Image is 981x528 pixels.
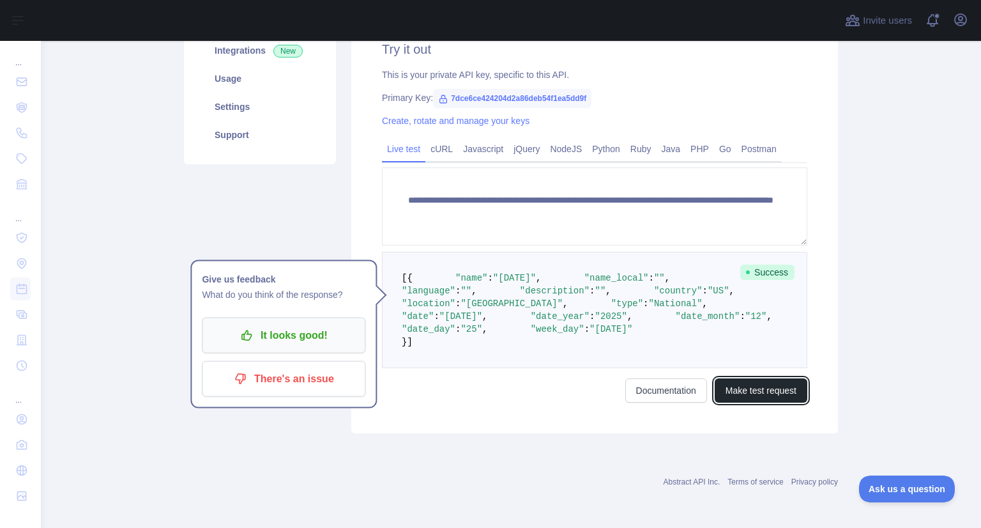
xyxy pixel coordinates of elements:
span: "description" [520,286,589,296]
span: "US" [708,286,729,296]
span: : [589,286,595,296]
a: Documentation [625,378,707,403]
span: , [703,299,708,309]
span: [ [402,273,407,283]
span: "" [460,286,471,296]
span: "" [595,286,605,296]
span: : [589,311,595,322]
span: , [482,311,487,322]
span: : [487,273,492,283]
span: : [740,311,745,322]
span: , [536,273,541,283]
span: , [665,273,670,283]
a: Postman [736,139,782,159]
span: ] [407,337,412,347]
span: "2025" [595,311,627,322]
span: Invite users [863,13,912,28]
span: "[DATE]" [493,273,536,283]
span: "12" [745,311,767,322]
button: Invite users [842,10,915,31]
span: : [434,311,439,322]
span: "date_day" [402,324,455,334]
span: : [455,286,460,296]
a: NodeJS [545,139,587,159]
span: , [766,311,772,322]
a: Live test [382,139,425,159]
a: Settings [199,93,321,121]
a: Create, rotate and manage your keys [382,116,529,126]
span: } [402,337,407,347]
span: "name" [455,273,487,283]
span: : [703,286,708,296]
div: Primary Key: [382,91,807,104]
a: Integrations New [199,36,321,65]
span: "type" [611,299,643,309]
span: "date" [402,311,434,322]
p: It looks good! [211,325,356,346]
span: "[DATE]" [439,311,482,322]
span: { [407,273,412,283]
span: , [627,311,632,322]
span: : [455,299,460,309]
button: Make test request [715,378,807,403]
span: , [563,299,568,309]
a: Support [199,121,321,149]
span: "National" [649,299,703,309]
span: "[GEOGRAPHIC_DATA]" [460,299,563,309]
span: : [649,273,654,283]
a: jQuery [508,139,545,159]
span: "name_local" [584,273,649,283]
a: Go [714,139,736,159]
h2: Try it out [382,40,807,58]
a: Ruby [625,139,657,159]
button: There's an issue [202,361,365,397]
p: There's an issue [211,368,356,390]
h1: Give us feedback [202,272,365,287]
iframe: Toggle Customer Support [859,476,955,502]
span: New [273,45,303,58]
div: This is your private API key, specific to this API. [382,68,807,81]
a: PHP [685,139,714,159]
span: "location" [402,299,455,309]
a: Privacy policy [791,478,838,486]
a: Abstract API Inc. [664,478,720,486]
button: It looks good! [202,318,365,353]
span: , [729,286,734,296]
a: Python [587,139,625,159]
span: : [643,299,648,309]
span: , [471,286,476,296]
span: "language" [402,286,455,296]
span: Success [740,265,795,280]
span: 7dce6ce424204d2a86deb54f1ea5dd9f [433,89,591,108]
span: : [584,324,589,334]
div: ... [10,198,31,224]
div: ... [10,380,31,405]
div: ... [10,42,31,68]
span: , [605,286,611,296]
span: "date_year" [531,311,589,322]
span: "[DATE]" [589,324,632,334]
a: Java [657,139,686,159]
span: "date_month" [676,311,740,322]
p: What do you think of the response? [202,287,365,302]
span: : [455,324,460,334]
a: Terms of service [727,478,783,486]
span: "week_day" [531,324,584,334]
a: Usage [199,65,321,93]
a: cURL [425,139,458,159]
a: Javascript [458,139,508,159]
span: "country" [654,286,703,296]
span: "25" [460,324,482,334]
span: , [482,324,487,334]
span: "" [654,273,665,283]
